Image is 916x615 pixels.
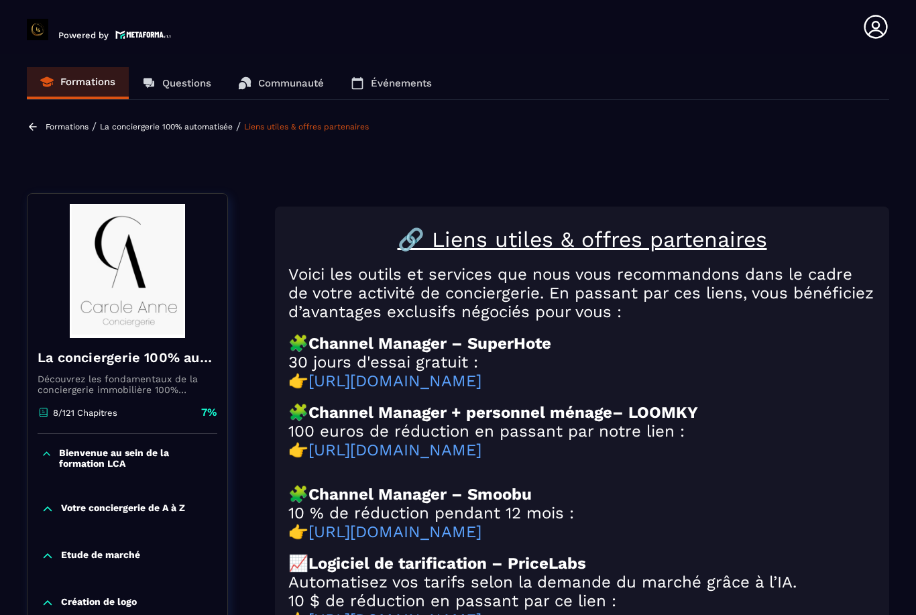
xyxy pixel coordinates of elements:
[225,67,337,99] a: Communauté
[308,403,698,422] strong: Channel Manager + personnel ménage– LOOMKY
[288,485,876,504] h2: 🧩
[61,549,140,563] p: Etude de marché
[129,67,225,99] a: Questions
[60,76,115,88] p: Formations
[258,77,324,89] p: Communauté
[244,122,369,131] a: Liens utiles & offres partenaires
[100,122,233,131] a: La conciergerie 100% automatisée
[398,227,767,252] u: 🔗 Liens utiles & offres partenaires
[337,67,445,99] a: Événements
[61,502,185,516] p: Votre conciergerie de A à Z
[288,441,876,459] h2: 👉
[288,573,876,592] h2: Automatisez vos tarifs selon la demande du marché grâce à l’IA.
[46,122,89,131] a: Formations
[59,447,214,469] p: Bienvenue au sein de la formation LCA
[371,77,432,89] p: Événements
[27,67,129,99] a: Formations
[288,522,876,541] h2: 👉
[115,29,172,40] img: logo
[38,204,217,338] img: banner
[308,485,532,504] strong: Channel Manager – Smoobu
[201,405,217,420] p: 7%
[308,334,551,353] strong: Channel Manager – SuperHote
[308,554,586,573] strong: Logiciel de tarification – PriceLabs
[38,348,217,367] h4: La conciergerie 100% automatisée
[308,522,481,541] a: [URL][DOMAIN_NAME]
[288,504,876,522] h2: 10 % de réduction pendant 12 mois :
[288,334,876,353] h2: 🧩
[58,30,109,40] p: Powered by
[92,120,97,133] span: /
[308,372,481,390] a: [URL][DOMAIN_NAME]
[38,374,217,395] p: Découvrez les fondamentaux de la conciergerie immobilière 100% automatisée. Cette formation est c...
[308,441,481,459] a: [URL][DOMAIN_NAME]
[236,120,241,133] span: /
[288,403,876,422] h2: 🧩
[288,592,876,610] h2: 10 $ de réduction en passant par ce lien :
[288,265,876,321] h2: Voici les outils et services que nous vous recommandons dans le cadre de votre activité de concie...
[27,19,48,40] img: logo-branding
[288,372,876,390] h2: 👉
[61,596,137,610] p: Création de logo
[288,353,876,372] h2: 30 jours d'essai gratuit :
[288,422,876,441] h2: 100 euros de réduction en passant par notre lien :
[162,77,211,89] p: Questions
[288,554,876,573] h2: 📈
[53,408,117,418] p: 8/121 Chapitres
